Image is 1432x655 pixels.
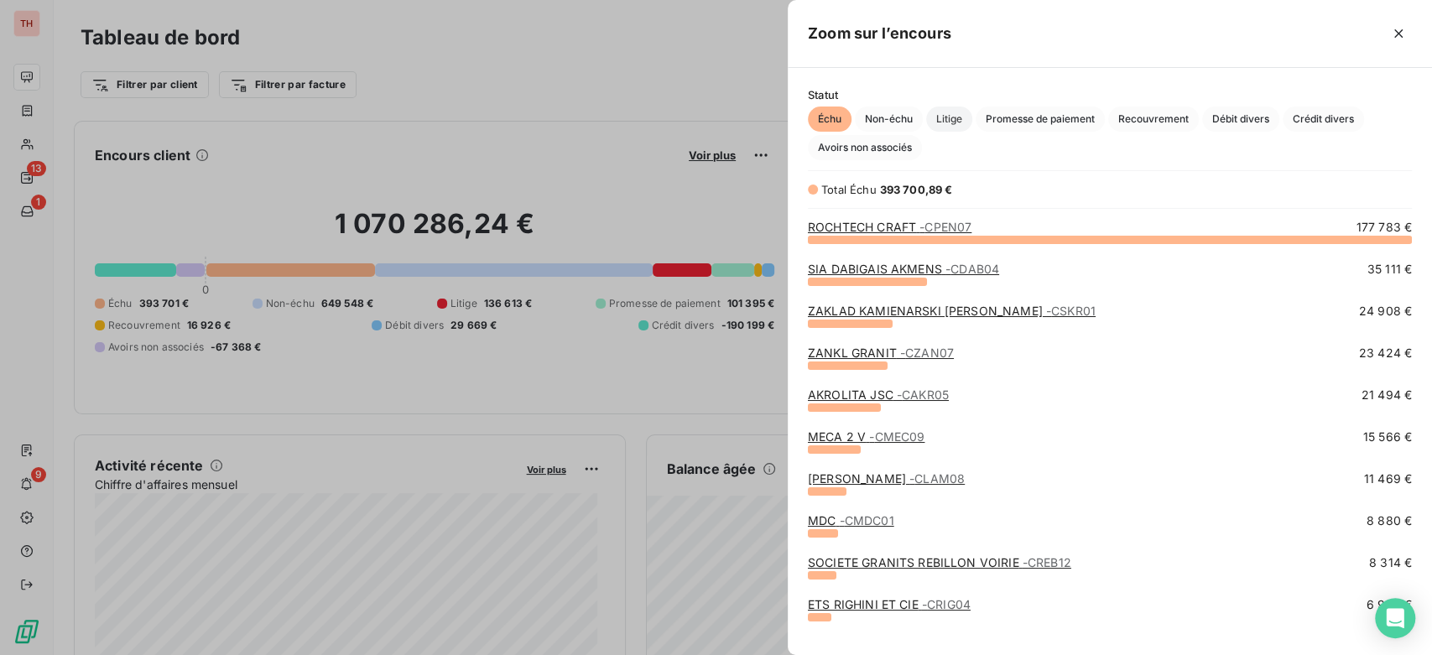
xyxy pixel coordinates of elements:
[808,555,1071,569] a: SOCIETE GRANITS REBILLON VOIRIE
[808,22,951,45] h5: Zoom sur l’encours
[1363,429,1412,445] span: 15 566 €
[808,387,949,402] a: AKROLITA JSC
[880,183,953,196] span: 393 700,89 €
[808,513,894,528] a: MDC
[922,597,971,611] span: - CRIG04
[808,107,851,132] button: Échu
[1364,470,1412,487] span: 11 469 €
[1367,596,1412,613] span: 6 969 €
[869,429,924,444] span: - CMEC09
[808,88,1412,101] span: Statut
[1359,303,1412,320] span: 24 908 €
[1359,345,1412,361] span: 23 424 €
[1108,107,1199,132] button: Recouvrement
[855,107,923,132] button: Non-échu
[926,107,972,132] button: Litige
[1046,304,1096,318] span: - CSKR01
[1362,387,1412,403] span: 21 494 €
[945,262,999,276] span: - CDAB04
[1356,219,1412,236] span: 177 783 €
[1369,554,1412,571] span: 8 314 €
[808,135,922,160] button: Avoirs non associés
[1375,598,1415,638] div: Open Intercom Messenger
[808,220,971,234] a: ROCHTECH CRAFT
[788,219,1432,636] div: grid
[1367,261,1412,278] span: 35 111 €
[909,471,965,486] span: - CLAM08
[1283,107,1364,132] button: Crédit divers
[919,220,971,234] span: - CPEN07
[1367,512,1412,529] span: 8 880 €
[808,597,971,611] a: ETS RIGHINI ET CIE
[897,387,949,402] span: - CAKR05
[1202,107,1279,132] button: Débit divers
[1023,555,1071,569] span: - CREB12
[808,262,999,276] a: SIA DABIGAIS AKMENS
[900,346,954,360] span: - CZAN07
[808,304,1096,318] a: ZAKLAD KAMIENARSKI [PERSON_NAME]
[808,346,954,360] a: ZANKL GRANIT
[840,513,894,528] span: - CMDC01
[821,183,877,196] span: Total Échu
[808,471,965,486] a: [PERSON_NAME]
[976,107,1105,132] button: Promesse de paiement
[808,429,924,444] a: MECA 2 V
